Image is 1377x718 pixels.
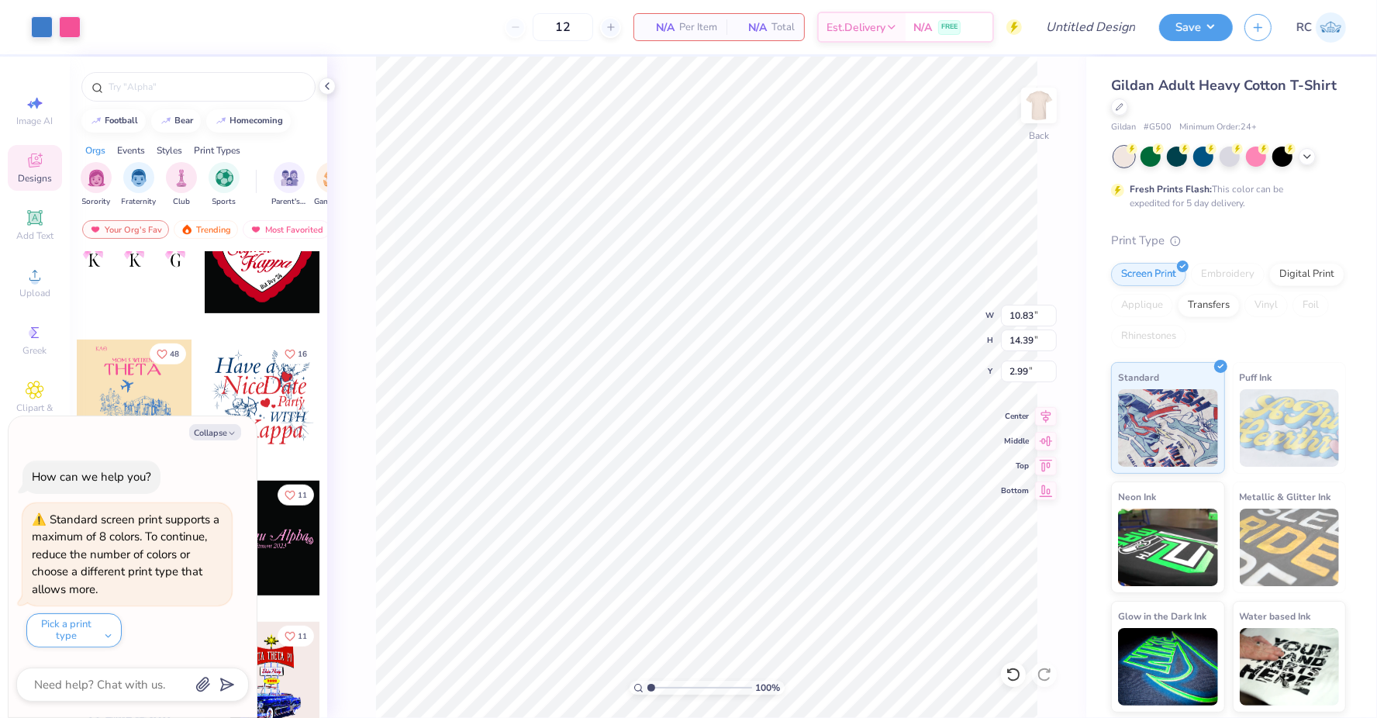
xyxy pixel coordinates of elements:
button: Like [278,626,314,647]
button: Collapse [189,424,241,440]
div: Events [117,143,145,157]
div: Orgs [85,143,105,157]
span: N/A [913,19,932,36]
span: Sports [212,196,236,208]
img: Sports Image [216,169,233,187]
img: Parent's Weekend Image [281,169,299,187]
div: Digital Print [1269,263,1344,286]
span: Clipart & logos [8,402,62,426]
span: Upload [19,287,50,299]
button: football [81,109,146,133]
span: 16 [298,350,307,358]
span: Game Day [314,196,350,208]
strong: Fresh Prints Flash: [1130,183,1212,195]
div: Embroidery [1191,263,1265,286]
span: Water based Ink [1240,608,1311,624]
span: Image AI [17,115,53,127]
img: most_fav.gif [250,224,262,235]
button: homecoming [206,109,291,133]
span: 11 [298,492,307,499]
span: N/A [736,19,767,36]
div: filter for Club [166,162,197,208]
span: Total [771,19,795,36]
div: Your Org's Fav [82,220,169,239]
span: Per Item [679,19,717,36]
input: – – [533,13,593,41]
span: Club [173,196,190,208]
span: FREE [941,22,958,33]
span: Middle [1001,436,1029,447]
div: Most Favorited [243,220,330,239]
button: filter button [314,162,350,208]
div: Trending [174,220,238,239]
img: Puff Ink [1240,389,1340,467]
span: Minimum Order: 24 + [1179,121,1257,134]
div: filter for Fraternity [122,162,157,208]
button: filter button [271,162,307,208]
span: Glow in the Dark Ink [1118,608,1206,624]
img: most_fav.gif [89,224,102,235]
span: N/A [644,19,675,36]
div: Styles [157,143,182,157]
span: Add Text [16,230,53,242]
button: filter button [166,162,197,208]
span: Standard [1118,369,1159,385]
div: Back [1029,129,1049,143]
span: Bottom [1001,485,1029,496]
div: How can we help you? [32,469,151,485]
span: Gildan Adult Heavy Cotton T-Shirt [1111,76,1337,95]
img: trend_line.gif [215,116,227,126]
div: Transfers [1178,294,1240,317]
img: trend_line.gif [160,116,172,126]
span: Fraternity [122,196,157,208]
button: filter button [209,162,240,208]
img: Water based Ink [1240,628,1340,706]
a: RC [1296,12,1346,43]
div: This color can be expedited for 5 day delivery. [1130,182,1320,210]
img: Back [1023,90,1054,121]
span: RC [1296,19,1312,36]
img: trending.gif [181,224,193,235]
div: Standard screen print supports a maximum of 8 colors. To continue, reduce the number of colors or... [32,512,219,597]
img: trend_line.gif [90,116,102,126]
span: 11 [298,633,307,640]
div: filter for Sports [209,162,240,208]
span: Top [1001,461,1029,471]
div: Applique [1111,294,1173,317]
span: 100 % [756,681,781,695]
div: bear [175,116,194,125]
div: Screen Print [1111,263,1186,286]
button: Like [278,343,314,364]
button: filter button [81,162,112,208]
div: Rhinestones [1111,325,1186,348]
img: Club Image [173,169,190,187]
div: filter for Game Day [314,162,350,208]
img: Sorority Image [88,169,105,187]
span: # G500 [1144,121,1172,134]
button: filter button [122,162,157,208]
div: Print Type [1111,232,1346,250]
div: Print Types [194,143,240,157]
button: Pick a print type [26,613,122,647]
img: Glow in the Dark Ink [1118,628,1218,706]
span: Greek [23,344,47,357]
span: Designs [18,172,52,185]
span: Neon Ink [1118,488,1156,505]
button: bear [151,109,201,133]
div: filter for Parent's Weekend [271,162,307,208]
span: Center [1001,411,1029,422]
div: homecoming [230,116,284,125]
img: Game Day Image [323,169,341,187]
input: Untitled Design [1034,12,1147,43]
span: Metallic & Glitter Ink [1240,488,1331,505]
div: football [105,116,139,125]
input: Try "Alpha" [107,79,305,95]
span: Est. Delivery [827,19,885,36]
span: Gildan [1111,121,1136,134]
button: Like [278,485,314,506]
div: filter for Sorority [81,162,112,208]
span: Puff Ink [1240,369,1272,385]
img: Standard [1118,389,1218,467]
button: Save [1159,14,1233,41]
img: Fraternity Image [130,169,147,187]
